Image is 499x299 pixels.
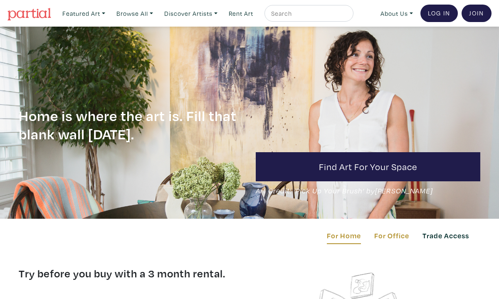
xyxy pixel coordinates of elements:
[59,5,109,22] a: Featured Art
[256,152,480,181] a: Find art for your space
[374,230,409,241] a: For Office
[420,5,458,22] a: Log In
[225,5,257,22] a: Rent Art
[327,230,361,244] a: For Home
[113,5,157,22] a: Browse All
[270,8,346,19] input: Search
[256,185,480,196] span: Art Credit: ‘Pick Up Your Brush’ by
[375,186,433,195] a: [PERSON_NAME]
[422,230,469,241] a: Trade Access
[377,5,417,22] a: About Us
[161,5,221,22] a: Discover Artists
[462,5,492,22] a: Join
[19,106,243,142] h1: Home is where the art is. Fill that blank wall [DATE].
